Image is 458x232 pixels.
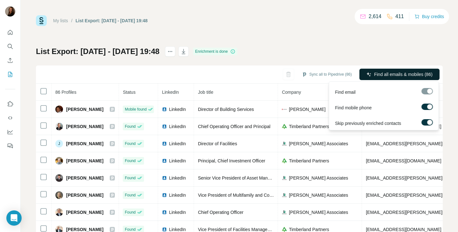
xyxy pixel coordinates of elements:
[198,175,285,181] span: Senior Vice President of Asset Management
[5,126,15,138] button: Dashboard
[5,69,15,80] button: My lists
[66,106,103,113] span: [PERSON_NAME]
[374,71,433,78] span: Find all emails & mobiles (86)
[162,227,167,232] img: LinkedIn logo
[282,175,287,181] img: company-logo
[55,191,63,199] img: Avatar
[162,210,167,215] img: LinkedIn logo
[162,158,167,163] img: LinkedIn logo
[66,158,103,164] span: [PERSON_NAME]
[395,13,404,20] p: 411
[335,120,401,126] span: Skip previously enriched contacts
[282,158,287,163] img: company-logo
[162,90,179,95] span: LinkedIn
[282,108,287,111] img: company-logo
[55,174,63,182] img: Avatar
[66,209,103,215] span: [PERSON_NAME]
[198,227,277,232] span: Vice President of Facilities Management
[198,193,310,198] span: Vice President of Multifamily and Commercial Operations
[5,140,15,152] button: Feedback
[193,48,237,55] div: Enrichment is done
[55,90,76,95] span: 86 Profiles
[289,192,348,198] span: [PERSON_NAME] Associates
[66,123,103,130] span: [PERSON_NAME]
[66,175,103,181] span: [PERSON_NAME]
[55,208,63,216] img: Avatar
[198,107,254,112] span: Director of Building Services
[282,124,287,129] img: company-logo
[71,17,73,24] li: /
[66,140,103,147] span: [PERSON_NAME]
[289,106,325,113] span: [PERSON_NAME]
[169,192,186,198] span: LinkedIn
[289,175,348,181] span: [PERSON_NAME] Associates
[297,70,356,79] button: Sync all to Pipedrive (86)
[359,69,440,80] button: Find all emails & mobiles (86)
[55,157,63,165] img: Avatar
[289,209,348,215] span: [PERSON_NAME] Associates
[335,89,356,95] span: Find email
[55,123,63,130] img: Avatar
[282,90,301,95] span: Company
[169,158,186,164] span: LinkedIn
[198,141,237,146] span: Director of Facilities
[76,17,148,24] div: List Export: [DATE] - [DATE] 19:48
[169,106,186,113] span: LinkedIn
[165,46,175,57] button: actions
[366,158,441,163] span: [EMAIL_ADDRESS][DOMAIN_NAME]
[169,140,186,147] span: LinkedIn
[53,18,68,23] a: My lists
[198,158,265,163] span: Principal, Chief Investment Officer
[289,140,348,147] span: [PERSON_NAME] Associates
[66,192,103,198] span: [PERSON_NAME]
[5,112,15,124] button: Use Surfe API
[125,106,147,112] span: Mobile found
[55,140,63,147] div: J
[55,106,63,113] img: Avatar
[282,210,287,215] img: company-logo
[198,90,213,95] span: Job title
[36,46,159,57] h1: List Export: [DATE] - [DATE] 19:48
[369,13,381,20] p: 2,614
[366,227,441,232] span: [EMAIL_ADDRESS][DOMAIN_NAME]
[125,158,135,164] span: Found
[36,15,47,26] img: Surfe Logo
[162,141,167,146] img: LinkedIn logo
[169,175,186,181] span: LinkedIn
[5,41,15,52] button: Search
[5,6,15,17] img: Avatar
[198,124,270,129] span: Chief Operating Officer and Principal
[198,210,243,215] span: Chief Operating Officer
[6,210,22,226] div: Open Intercom Messenger
[282,141,287,146] img: company-logo
[5,55,15,66] button: Enrich CSV
[162,193,167,198] img: LinkedIn logo
[125,209,135,215] span: Found
[125,124,135,129] span: Found
[289,123,329,130] span: Timberland Partners
[335,105,371,111] span: Find mobile phone
[125,192,135,198] span: Found
[289,158,329,164] span: Timberland Partners
[125,141,135,147] span: Found
[162,107,167,112] img: LinkedIn logo
[414,12,444,21] button: Buy credits
[169,123,186,130] span: LinkedIn
[162,175,167,181] img: LinkedIn logo
[169,209,186,215] span: LinkedIn
[5,27,15,38] button: Quick start
[282,227,287,232] img: company-logo
[125,175,135,181] span: Found
[123,90,135,95] span: Status
[5,98,15,110] button: Use Surfe on LinkedIn
[162,124,167,129] img: LinkedIn logo
[282,193,287,198] img: company-logo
